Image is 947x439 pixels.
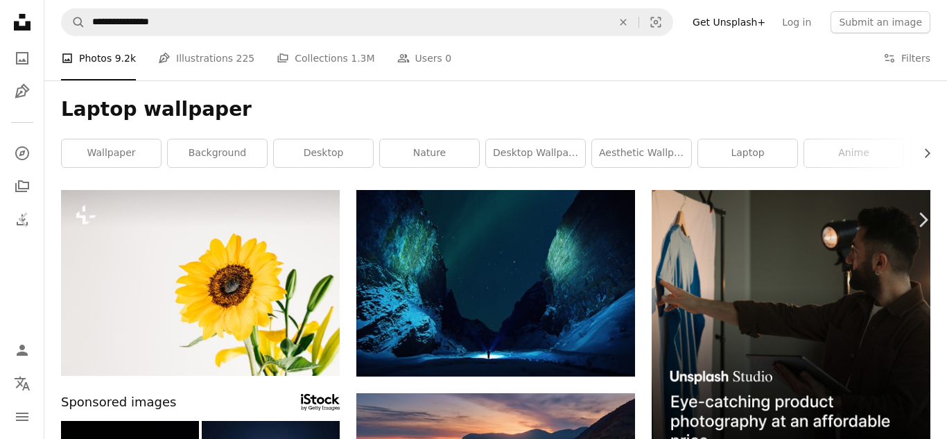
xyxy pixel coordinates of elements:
img: northern lights [356,190,635,377]
a: Users 0 [397,36,452,80]
span: 225 [236,51,255,66]
span: 0 [445,51,451,66]
a: nature [380,139,479,167]
a: aesthetic wallpaper [592,139,691,167]
a: wallpaper [62,139,161,167]
img: a yellow sunflower in a clear vase [61,190,340,376]
button: Language [8,370,36,397]
a: desktop wallpaper [486,139,585,167]
button: Menu [8,403,36,431]
span: 1.3M [351,51,374,66]
a: laptop [698,139,797,167]
a: Collections 1.3M [277,36,374,80]
a: Explore [8,139,36,167]
a: Photos [8,44,36,72]
h1: Laptop wallpaper [61,97,930,122]
a: Log in [774,11,819,33]
span: Sponsored images [61,393,176,413]
a: Next [898,153,947,286]
button: scroll list to the right [914,139,930,167]
a: anime [804,139,903,167]
a: northern lights [356,277,635,289]
button: Submit an image [831,11,930,33]
a: Illustrations [8,78,36,105]
button: Search Unsplash [62,9,85,35]
a: background [168,139,267,167]
a: desktop [274,139,373,167]
a: Illustrations 225 [158,36,254,80]
form: Find visuals sitewide [61,8,673,36]
button: Visual search [639,9,672,35]
button: Filters [883,36,930,80]
a: a yellow sunflower in a clear vase [61,276,340,289]
a: Get Unsplash+ [684,11,774,33]
button: Clear [608,9,638,35]
a: Log in / Sign up [8,336,36,364]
